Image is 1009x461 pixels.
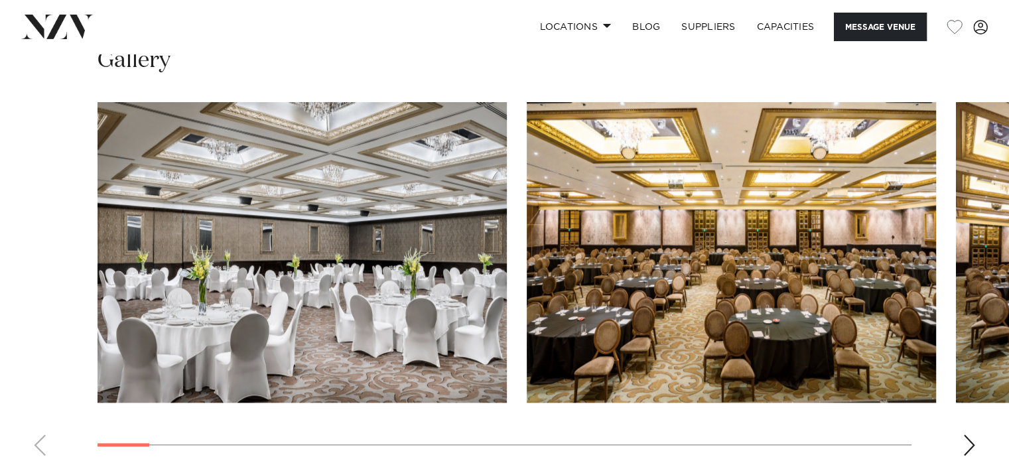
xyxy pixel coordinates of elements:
[746,13,825,41] a: Capacities
[834,13,927,41] button: Message Venue
[671,13,746,41] a: SUPPLIERS
[98,46,170,76] h2: Gallery
[98,102,507,403] swiper-slide: 1 / 30
[21,15,94,38] img: nzv-logo.png
[529,13,622,41] a: Locations
[622,13,671,41] a: BLOG
[527,102,936,403] swiper-slide: 2 / 30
